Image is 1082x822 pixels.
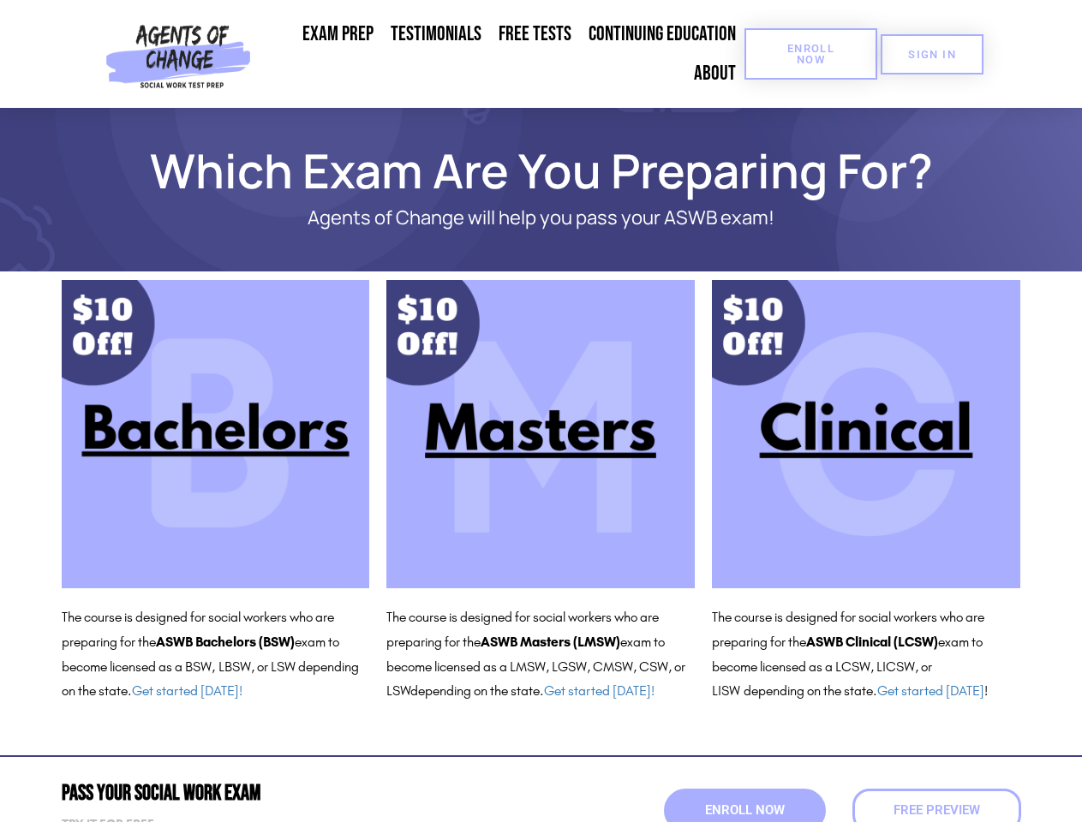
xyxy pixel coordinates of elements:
[156,634,295,650] b: ASWB Bachelors (BSW)
[53,151,1030,190] h1: Which Exam Are You Preparing For?
[908,49,956,60] span: SIGN IN
[62,783,533,804] h2: Pass Your Social Work Exam
[881,34,983,74] a: SIGN IN
[712,605,1020,704] p: The course is designed for social workers who are preparing for the exam to become licensed as a ...
[410,682,655,699] span: depending on the state.
[490,15,580,54] a: Free Tests
[382,15,490,54] a: Testimonials
[122,207,961,229] p: Agents of Change will help you pass your ASWB exam!
[386,605,695,704] p: The course is designed for social workers who are preparing for the exam to become licensed as a ...
[580,15,744,54] a: Continuing Education
[877,682,984,699] a: Get started [DATE]
[544,682,655,699] a: Get started [DATE]!
[132,682,242,699] a: Get started [DATE]!
[744,28,877,80] a: Enroll Now
[481,634,620,650] b: ASWB Masters (LMSW)
[685,54,744,93] a: About
[806,634,938,650] b: ASWB Clinical (LCSW)
[894,804,980,817] span: Free Preview
[294,15,382,54] a: Exam Prep
[62,605,370,704] p: The course is designed for social workers who are preparing for the exam to become licensed as a ...
[744,682,873,699] span: depending on the state
[873,682,988,699] span: . !
[258,15,744,93] nav: Menu
[772,43,850,65] span: Enroll Now
[705,804,785,817] span: Enroll Now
